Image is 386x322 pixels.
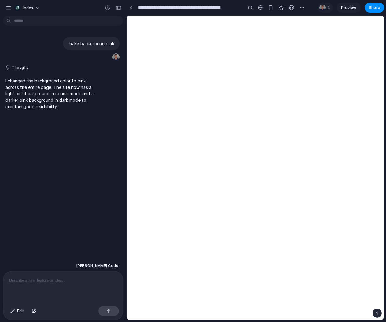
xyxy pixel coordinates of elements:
span: Preview [341,5,356,11]
button: Index [12,3,43,13]
span: Edit [17,308,24,314]
a: Preview [337,3,361,13]
button: [PERSON_NAME] Code [74,260,120,271]
span: Index [23,5,33,11]
span: [PERSON_NAME] Code [76,263,118,269]
button: Share [365,3,384,13]
span: Share [369,5,380,11]
p: make background pink [69,40,114,47]
div: 1 [318,3,333,13]
button: Edit [7,306,27,316]
span: 1 [327,5,332,11]
p: I changed the background color to pink across the entire page. The site now has a light pink back... [5,78,99,110]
